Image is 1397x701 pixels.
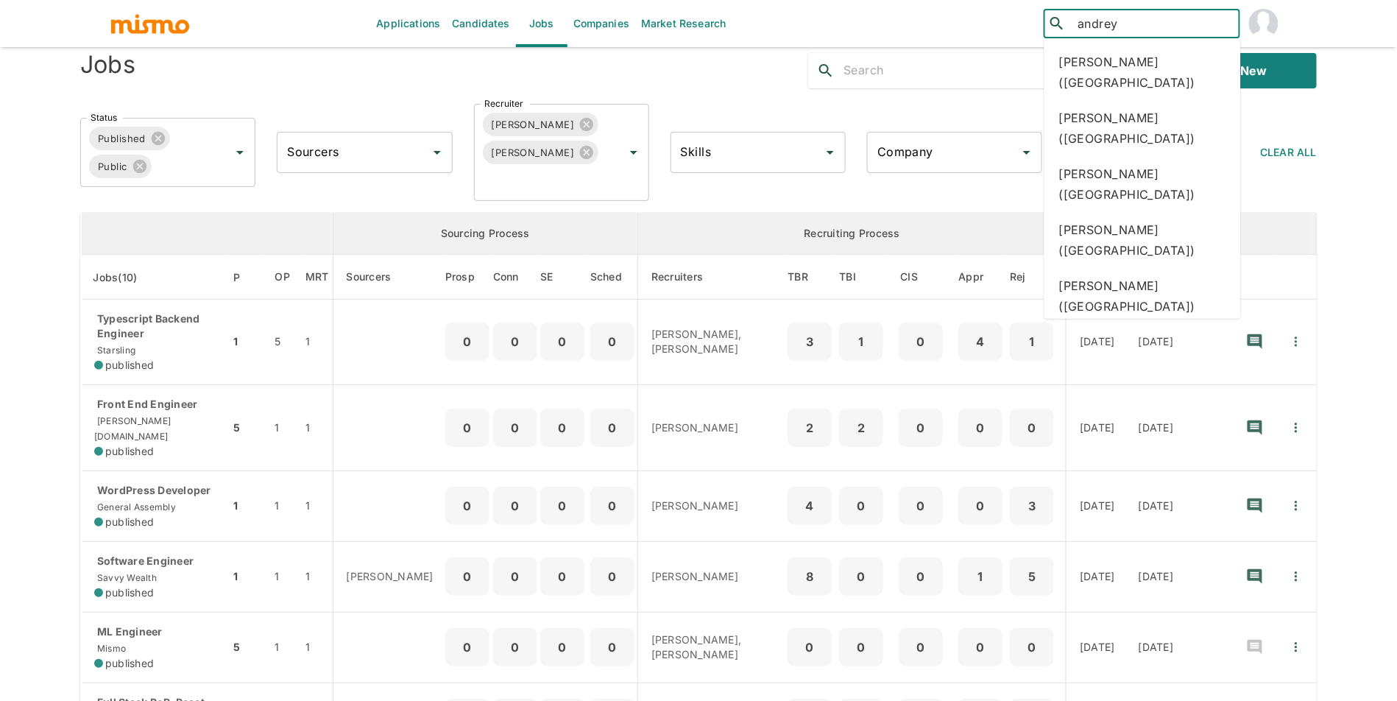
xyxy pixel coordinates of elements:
[1044,100,1241,156] div: [PERSON_NAME] ([GEOGRAPHIC_DATA])
[1016,496,1048,516] p: 3
[94,345,135,356] span: Starsling
[1044,44,1241,100] div: [PERSON_NAME] ([GEOGRAPHIC_DATA])
[105,585,154,600] span: published
[89,155,152,178] div: Public
[1067,300,1127,385] td: [DATE]
[89,127,170,150] div: Published
[302,471,333,541] td: 1
[964,496,997,516] p: 0
[905,331,937,352] p: 0
[483,113,599,136] div: [PERSON_NAME]
[623,142,644,163] button: Open
[94,572,157,583] span: Savvy Wealth
[587,255,638,300] th: Sched
[94,643,126,654] span: Mismo
[1280,560,1312,593] button: Quick Actions
[651,569,773,584] p: [PERSON_NAME]
[483,144,584,161] span: [PERSON_NAME]
[845,637,877,658] p: 0
[333,213,637,255] th: Sourcing Process
[263,471,302,541] td: 1
[637,213,1067,255] th: Recruiting Process
[1016,142,1037,163] button: Open
[596,566,629,587] p: 0
[793,637,826,658] p: 0
[1067,541,1127,612] td: [DATE]
[1044,268,1241,324] div: [PERSON_NAME] ([GEOGRAPHIC_DATA])
[793,496,826,516] p: 4
[845,418,877,438] p: 2
[499,637,531,658] p: 0
[451,637,484,658] p: 0
[1127,541,1186,612] td: [DATE]
[94,483,218,498] p: WordPress Developer
[820,142,841,163] button: Open
[1249,9,1278,38] img: Maria Lujan Ciommo
[546,418,579,438] p: 0
[1067,612,1127,683] td: [DATE]
[1237,559,1273,594] button: recent-notes
[451,331,484,352] p: 0
[302,255,333,300] th: Market Research Total
[964,566,997,587] p: 1
[263,612,302,683] td: 1
[80,50,135,80] h4: Jobs
[905,637,937,658] p: 0
[1072,13,1234,34] input: Candidate search
[233,269,259,286] span: P
[230,384,263,471] td: 5
[1261,146,1317,158] span: Clear All
[230,471,263,541] td: 1
[1044,212,1241,268] div: [PERSON_NAME] ([GEOGRAPHIC_DATA])
[537,255,587,300] th: Sent Emails
[333,255,445,300] th: Sourcers
[1016,637,1048,658] p: 0
[1006,255,1067,300] th: Rejected
[91,111,117,124] label: Status
[1237,488,1273,524] button: recent-notes
[89,158,136,175] span: Public
[651,420,773,435] p: [PERSON_NAME]
[905,418,937,438] p: 0
[1280,412,1312,444] button: Quick Actions
[499,566,531,587] p: 0
[94,397,218,412] p: Front End Engineer
[230,541,263,612] td: 1
[94,554,218,568] p: Software Engineer
[1280,631,1312,663] button: Quick Actions
[1016,331,1048,352] p: 1
[302,384,333,471] td: 1
[263,255,302,300] th: Open Positions
[905,566,937,587] p: 0
[499,418,531,438] p: 0
[651,633,773,662] p: [PERSON_NAME], [PERSON_NAME]
[835,255,887,300] th: To Be Interviewed
[964,418,997,438] p: 0
[1127,384,1186,471] td: [DATE]
[793,566,826,587] p: 8
[1237,324,1273,359] button: recent-notes
[845,566,877,587] p: 0
[89,130,155,147] span: Published
[263,541,302,612] td: 1
[105,656,154,671] span: published
[94,415,171,442] span: [PERSON_NAME][DOMAIN_NAME]
[451,496,484,516] p: 0
[1016,418,1048,438] p: 0
[1280,490,1312,522] button: Quick Actions
[230,255,263,300] th: Priority
[596,331,629,352] p: 0
[302,541,333,612] td: 1
[964,637,997,658] p: 0
[793,418,826,438] p: 2
[105,358,154,373] span: published
[1044,156,1241,212] div: [PERSON_NAME] ([GEOGRAPHIC_DATA])
[955,255,1006,300] th: Approved
[596,418,629,438] p: 0
[110,13,191,35] img: logo
[493,255,537,300] th: Connections
[445,255,493,300] th: Prospects
[230,612,263,683] td: 5
[845,331,877,352] p: 1
[784,255,835,300] th: To Be Reviewed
